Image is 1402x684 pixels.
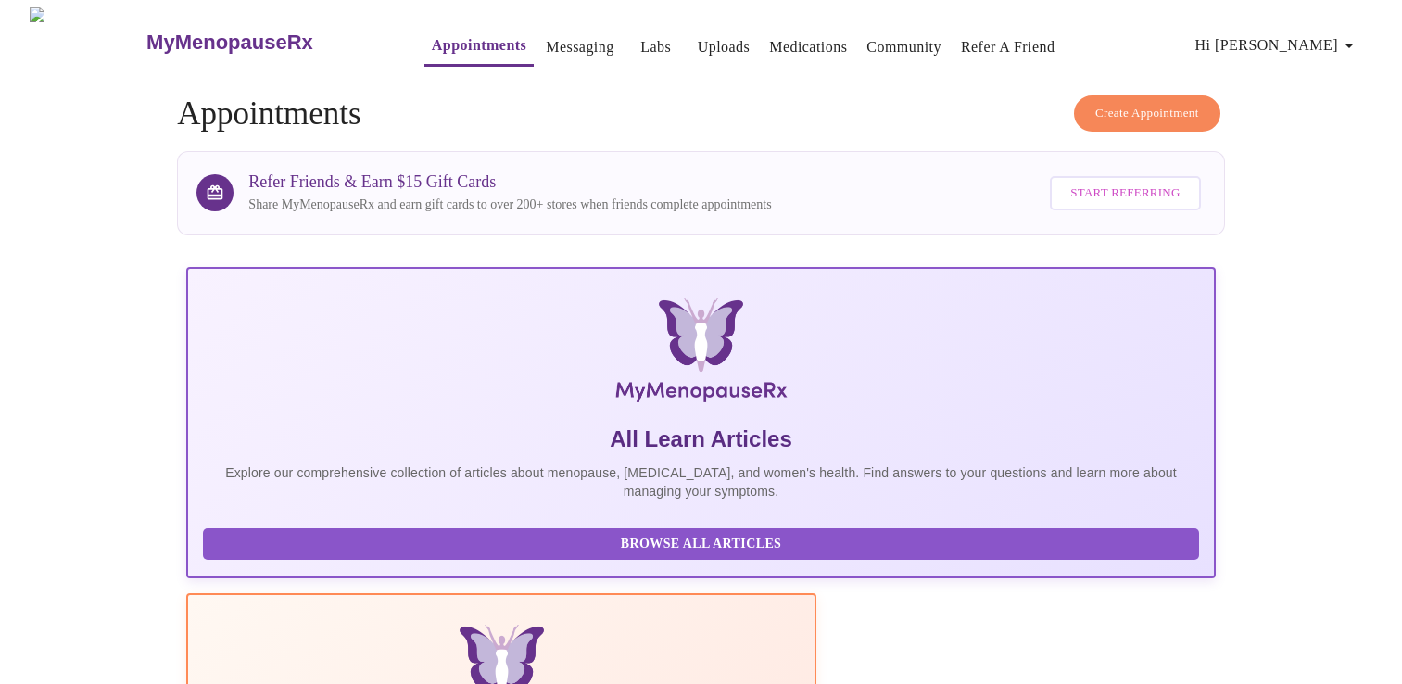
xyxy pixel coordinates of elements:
a: Messaging [546,34,613,60]
p: Share MyMenopauseRx and earn gift cards to over 200+ stores when friends complete appointments [248,196,771,214]
p: Explore our comprehensive collection of articles about menopause, [MEDICAL_DATA], and women's hea... [203,463,1198,500]
button: Messaging [538,29,621,66]
h3: Refer Friends & Earn $15 Gift Cards [248,172,771,192]
a: Labs [640,34,671,60]
a: Community [866,34,941,60]
button: Refer a Friend [954,29,1063,66]
a: Refer a Friend [961,34,1055,60]
a: Uploads [698,34,751,60]
img: MyMenopauseRx Logo [358,298,1044,410]
span: Browse All Articles [221,533,1180,556]
button: Appointments [424,27,534,67]
button: Community [859,29,949,66]
a: Appointments [432,32,526,58]
span: Start Referring [1070,183,1180,204]
span: Hi [PERSON_NAME] [1195,32,1360,58]
a: Medications [769,34,847,60]
span: Create Appointment [1095,103,1199,124]
h3: MyMenopauseRx [146,31,313,55]
a: Browse All Articles [203,535,1203,551]
a: Start Referring [1045,167,1205,220]
button: Start Referring [1050,176,1200,210]
button: Uploads [690,29,758,66]
h5: All Learn Articles [203,424,1198,454]
button: Create Appointment [1074,95,1220,132]
button: Hi [PERSON_NAME] [1188,27,1368,64]
h4: Appointments [177,95,1224,133]
a: MyMenopauseRx [145,10,387,75]
button: Browse All Articles [203,528,1198,561]
img: MyMenopauseRx Logo [30,7,145,77]
button: Labs [626,29,686,66]
button: Medications [762,29,854,66]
